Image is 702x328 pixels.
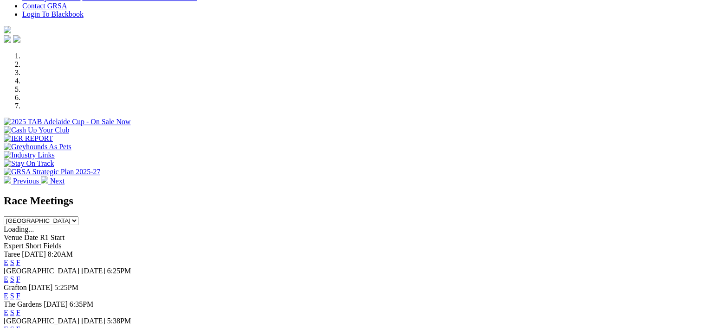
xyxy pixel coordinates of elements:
img: twitter.svg [13,35,20,43]
h2: Race Meetings [4,195,698,207]
img: facebook.svg [4,35,11,43]
a: F [16,275,20,283]
img: logo-grsa-white.png [4,26,11,33]
a: Contact GRSA [22,2,67,10]
img: chevron-right-pager-white.svg [41,176,48,183]
span: Taree [4,250,20,258]
span: Date [24,233,38,241]
span: [DATE] [29,284,53,291]
a: F [16,259,20,266]
a: Next [41,177,64,185]
span: Next [50,177,64,185]
span: [DATE] [81,267,105,275]
span: [GEOGRAPHIC_DATA] [4,317,79,325]
span: Short [26,242,42,250]
a: S [10,309,14,316]
span: [GEOGRAPHIC_DATA] [4,267,79,275]
span: Expert [4,242,24,250]
a: E [4,259,8,266]
a: Previous [4,177,41,185]
span: 8:20AM [48,250,73,258]
img: Stay On Track [4,159,54,168]
span: Loading... [4,225,34,233]
span: Previous [13,177,39,185]
span: [DATE] [44,300,68,308]
a: F [16,292,20,300]
span: 6:25PM [107,267,131,275]
a: S [10,292,14,300]
img: Cash Up Your Club [4,126,69,134]
a: S [10,259,14,266]
img: Greyhounds As Pets [4,143,71,151]
a: E [4,292,8,300]
span: 6:35PM [70,300,94,308]
img: Industry Links [4,151,55,159]
span: R1 Start [40,233,64,241]
a: S [10,275,14,283]
span: Grafton [4,284,27,291]
a: Login To Blackbook [22,10,84,18]
img: GRSA Strategic Plan 2025-27 [4,168,100,176]
span: 5:25PM [54,284,78,291]
span: Venue [4,233,22,241]
img: 2025 TAB Adelaide Cup - On Sale Now [4,118,131,126]
a: E [4,309,8,316]
span: The Gardens [4,300,42,308]
img: chevron-left-pager-white.svg [4,176,11,183]
a: F [16,309,20,316]
img: IER REPORT [4,134,53,143]
span: [DATE] [22,250,46,258]
a: E [4,275,8,283]
span: Fields [43,242,61,250]
span: [DATE] [81,317,105,325]
span: 5:38PM [107,317,131,325]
